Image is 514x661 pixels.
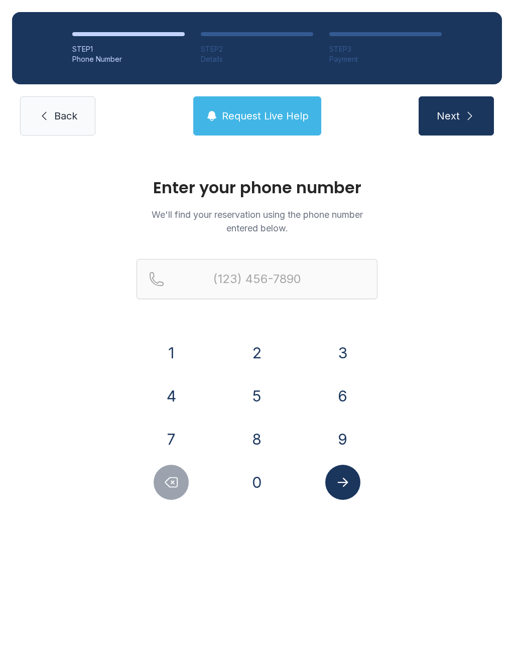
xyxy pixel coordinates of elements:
[325,378,360,414] button: 6
[54,109,77,123] span: Back
[437,109,460,123] span: Next
[329,44,442,54] div: STEP 3
[325,465,360,500] button: Submit lookup form
[239,465,275,500] button: 0
[222,109,309,123] span: Request Live Help
[329,54,442,64] div: Payment
[239,378,275,414] button: 5
[154,465,189,500] button: Delete number
[137,208,377,235] p: We'll find your reservation using the phone number entered below.
[325,335,360,370] button: 3
[201,44,313,54] div: STEP 2
[239,335,275,370] button: 2
[137,259,377,299] input: Reservation phone number
[72,54,185,64] div: Phone Number
[325,422,360,457] button: 9
[137,180,377,196] h1: Enter your phone number
[154,422,189,457] button: 7
[154,335,189,370] button: 1
[154,378,189,414] button: 4
[239,422,275,457] button: 8
[201,54,313,64] div: Details
[72,44,185,54] div: STEP 1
